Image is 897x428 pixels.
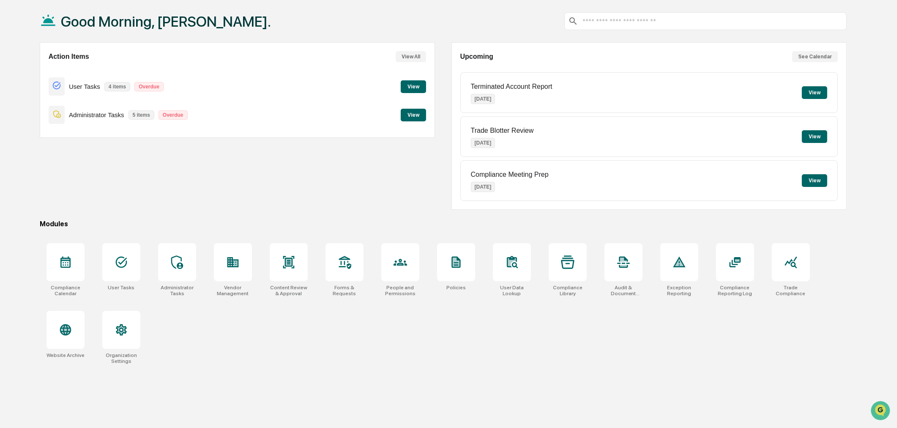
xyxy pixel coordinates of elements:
[61,107,68,114] div: 🗄️
[772,285,810,296] div: Trade Compliance
[460,53,493,60] h2: Upcoming
[8,65,24,80] img: 1746055101610-c473b297-6a78-478c-a979-82029cc54cd1
[270,285,308,296] div: Content Review & Approval
[108,285,134,291] div: User Tasks
[144,67,154,77] button: Start new chat
[17,107,55,115] span: Preclearance
[604,285,643,296] div: Audit & Document Logs
[158,285,196,296] div: Administrator Tasks
[5,119,57,134] a: 🔎Data Lookup
[129,110,154,120] p: 5 items
[401,80,426,93] button: View
[471,171,549,178] p: Compliance Meeting Prep
[29,73,107,80] div: We're available if you need us!
[471,182,495,192] p: [DATE]
[29,65,139,73] div: Start new chat
[8,123,15,130] div: 🔎
[471,94,495,104] p: [DATE]
[493,285,531,296] div: User Data Lookup
[70,107,105,115] span: Attestations
[471,83,552,91] p: Terminated Account Report
[870,400,893,423] iframe: Open customer support
[134,82,164,91] p: Overdue
[401,82,426,90] a: View
[446,285,466,291] div: Policies
[802,130,827,143] button: View
[69,111,124,118] p: Administrator Tasks
[792,51,838,62] button: See Calendar
[471,138,495,148] p: [DATE]
[8,107,15,114] div: 🖐️
[46,285,85,296] div: Compliance Calendar
[381,285,419,296] div: People and Permissions
[102,352,140,364] div: Organization Settings
[46,352,85,358] div: Website Archive
[22,38,139,47] input: Clear
[49,53,89,60] h2: Action Items
[802,86,827,99] button: View
[396,51,426,62] button: View All
[69,83,100,90] p: User Tasks
[471,127,534,134] p: Trade Blotter Review
[325,285,364,296] div: Forms & Requests
[716,285,754,296] div: Compliance Reporting Log
[549,285,587,296] div: Compliance Library
[60,143,102,150] a: Powered byPylon
[159,110,188,120] p: Overdue
[802,174,827,187] button: View
[401,109,426,121] button: View
[58,103,108,118] a: 🗄️Attestations
[214,285,252,296] div: Vendor Management
[84,143,102,150] span: Pylon
[5,103,58,118] a: 🖐️Preclearance
[40,220,847,228] div: Modules
[61,13,271,30] h1: Good Morning, [PERSON_NAME].
[8,18,154,31] p: How can we help?
[401,110,426,118] a: View
[104,82,130,91] p: 4 items
[660,285,698,296] div: Exception Reporting
[17,123,53,131] span: Data Lookup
